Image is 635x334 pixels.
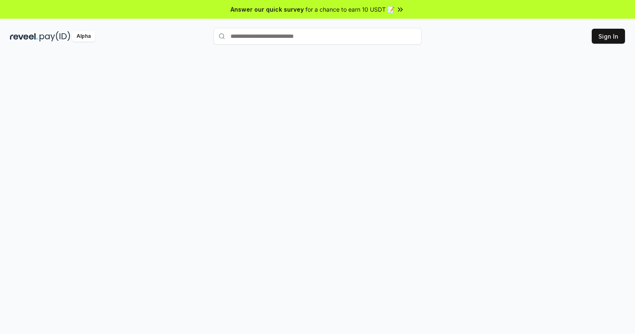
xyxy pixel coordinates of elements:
div: Alpha [72,31,95,42]
img: reveel_dark [10,31,38,42]
button: Sign In [592,29,625,44]
img: pay_id [40,31,70,42]
span: Answer our quick survey [231,5,304,14]
span: for a chance to earn 10 USDT 📝 [305,5,394,14]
